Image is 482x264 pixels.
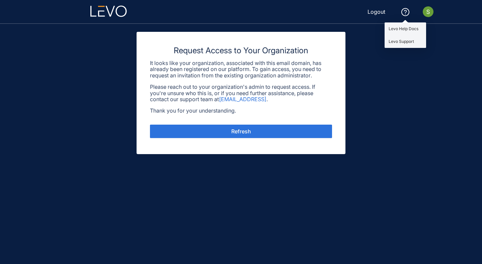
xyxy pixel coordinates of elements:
[362,6,391,17] button: Logout
[368,9,385,15] span: Logout
[150,125,332,138] button: Refresh
[219,96,266,103] a: [EMAIL_ADDRESS]
[150,84,332,102] p: Please reach out to your organization's admin to request access. If you're unsure who this is, or...
[389,26,418,31] span: Levo Help Docs
[150,45,332,56] h3: Request Access to Your Organization
[389,39,414,44] span: Levo Support
[150,60,332,78] p: It looks like your organization, associated with this email domain, has already been registered o...
[231,128,251,134] span: Refresh
[423,6,433,17] img: Shivani Tejale profile
[150,108,332,114] p: Thank you for your understanding.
